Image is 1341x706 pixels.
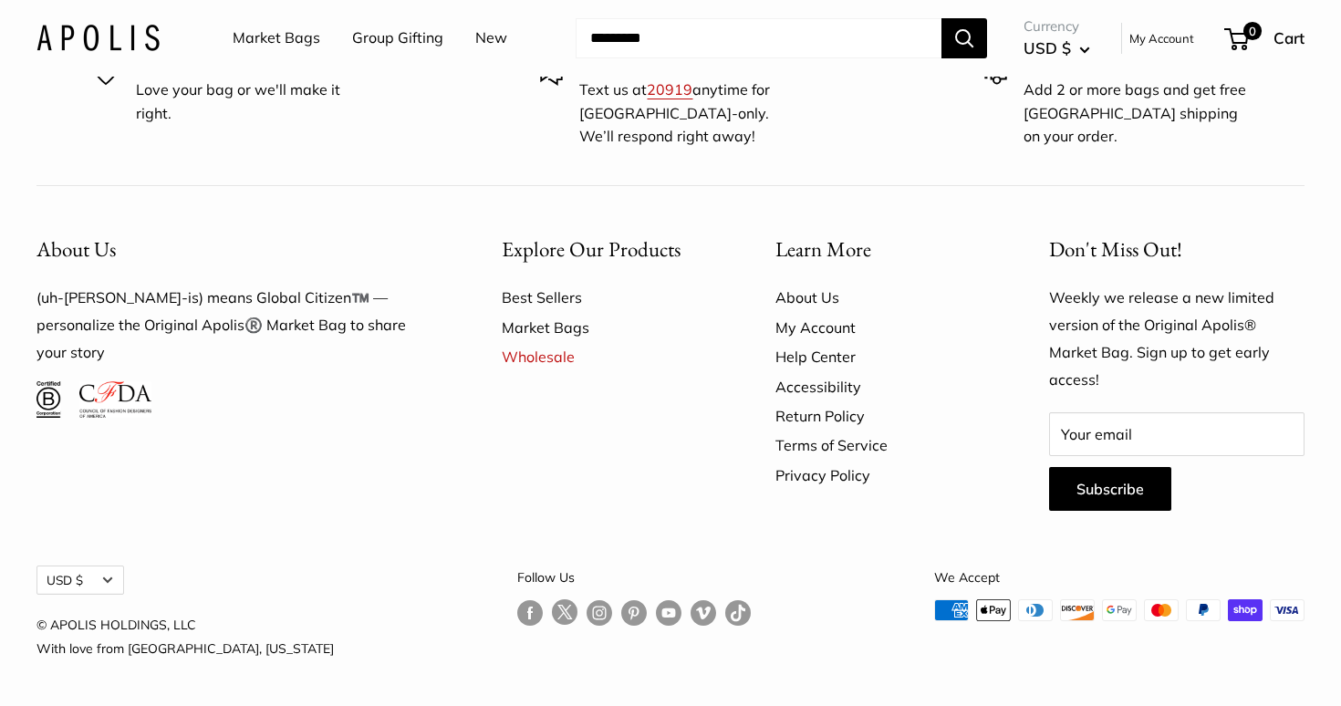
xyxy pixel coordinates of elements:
p: Add 2 or more bags and get free [GEOGRAPHIC_DATA] shipping on your order. [1024,78,1249,149]
a: Help Center [775,342,985,371]
a: Accessibility [775,372,985,401]
a: Follow us on Twitter [552,599,577,632]
p: Follow Us [517,566,751,589]
a: 20919 [647,80,692,99]
p: Text us at anytime for [GEOGRAPHIC_DATA]-only. We’ll respond right away! [579,78,805,149]
button: Explore Our Products [502,232,712,267]
a: Market Bags [502,313,712,342]
a: Follow us on Instagram [587,599,612,626]
button: USD $ [36,566,124,595]
a: Follow us on Vimeo [691,599,716,626]
a: My Account [1129,27,1194,49]
a: Follow us on Tumblr [725,599,751,626]
a: About Us [775,283,985,312]
button: About Us [36,232,438,267]
a: Terms of Service [775,431,985,460]
button: Search [941,18,987,58]
a: My Account [775,313,985,342]
a: Privacy Policy [775,461,985,490]
a: 0 Cart [1226,24,1305,53]
span: Cart [1273,28,1305,47]
span: 0 [1243,22,1262,40]
span: Explore Our Products [502,235,681,263]
img: Council of Fashion Designers of America Member [79,381,151,418]
img: Apolis [36,25,160,51]
p: We Accept [934,566,1305,589]
img: Certified B Corporation [36,381,61,418]
p: Love your bag or we'll make it right. [136,78,361,125]
a: New [475,25,507,52]
p: Don't Miss Out! [1049,232,1305,267]
span: Currency [1024,14,1090,39]
input: Search... [576,18,941,58]
a: Follow us on Pinterest [621,599,647,626]
a: Market Bags [233,25,320,52]
a: Return Policy [775,401,985,431]
a: Follow us on Facebook [517,599,543,626]
a: Group Gifting [352,25,443,52]
a: Best Sellers [502,283,712,312]
p: (uh-[PERSON_NAME]-is) means Global Citizen™️ — personalize the Original Apolis®️ Market Bag to sh... [36,285,438,367]
p: © APOLIS HOLDINGS, LLC With love from [GEOGRAPHIC_DATA], [US_STATE] [36,613,334,660]
button: Learn More [775,232,985,267]
button: Subscribe [1049,467,1171,511]
p: Weekly we release a new limited version of the Original Apolis® Market Bag. Sign up to get early ... [1049,285,1305,394]
button: USD $ [1024,34,1090,63]
a: Follow us on YouTube [656,599,681,626]
span: About Us [36,235,116,263]
a: Wholesale [502,342,712,371]
span: USD $ [1024,38,1071,57]
span: Learn More [775,235,871,263]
